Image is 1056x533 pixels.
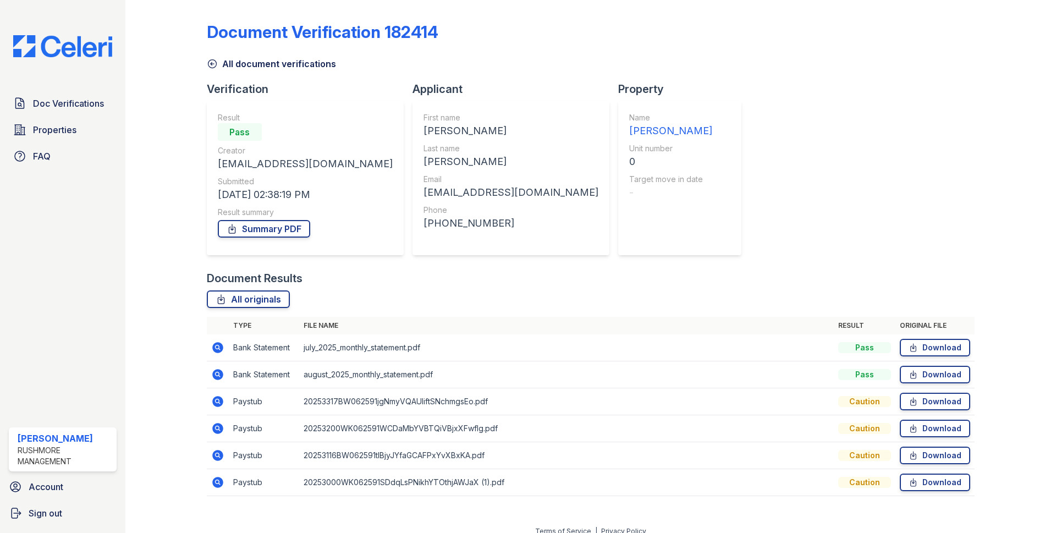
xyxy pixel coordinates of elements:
[9,92,117,114] a: Doc Verifications
[838,342,891,353] div: Pass
[229,415,299,442] td: Paystub
[218,145,393,156] div: Creator
[424,185,598,200] div: [EMAIL_ADDRESS][DOMAIN_NAME]
[4,476,121,498] a: Account
[18,445,112,467] div: Rushmore Management
[424,154,598,169] div: [PERSON_NAME]
[207,57,336,70] a: All document verifications
[207,22,438,42] div: Document Verification 182414
[207,290,290,308] a: All originals
[9,145,117,167] a: FAQ
[424,112,598,123] div: First name
[9,119,117,141] a: Properties
[18,432,112,445] div: [PERSON_NAME]
[838,423,891,434] div: Caution
[838,396,891,407] div: Caution
[4,502,121,524] a: Sign out
[629,123,712,139] div: [PERSON_NAME]
[900,393,970,410] a: Download
[838,450,891,461] div: Caution
[218,176,393,187] div: Submitted
[900,447,970,464] a: Download
[424,123,598,139] div: [PERSON_NAME]
[229,469,299,496] td: Paystub
[218,207,393,218] div: Result summary
[424,205,598,216] div: Phone
[838,369,891,380] div: Pass
[900,420,970,437] a: Download
[299,442,834,469] td: 20253116BW062591tlBjyJYfaGCAFPxYvXBxKA.pdf
[413,81,618,97] div: Applicant
[838,477,891,488] div: Caution
[207,271,302,286] div: Document Results
[207,81,413,97] div: Verification
[629,185,712,200] div: -
[33,97,104,110] span: Doc Verifications
[629,112,712,139] a: Name [PERSON_NAME]
[218,187,393,202] div: [DATE] 02:38:19 PM
[218,156,393,172] div: [EMAIL_ADDRESS][DOMAIN_NAME]
[299,415,834,442] td: 20253200WK062591WCDaMbYVBTQiVBjxXFwfIg.pdf
[229,361,299,388] td: Bank Statement
[29,480,63,493] span: Account
[33,150,51,163] span: FAQ
[424,143,598,154] div: Last name
[629,112,712,123] div: Name
[834,317,895,334] th: Result
[299,361,834,388] td: august_2025_monthly_statement.pdf
[629,174,712,185] div: Target move in date
[229,317,299,334] th: Type
[900,366,970,383] a: Download
[618,81,750,97] div: Property
[299,469,834,496] td: 20253000WK062591SDdqLsPNikhYTOthjAWJaX (1).pdf
[29,507,62,520] span: Sign out
[229,334,299,361] td: Bank Statement
[900,474,970,491] a: Download
[299,334,834,361] td: july_2025_monthly_statement.pdf
[900,339,970,356] a: Download
[229,388,299,415] td: Paystub
[218,123,262,141] div: Pass
[629,154,712,169] div: 0
[33,123,76,136] span: Properties
[424,174,598,185] div: Email
[218,220,310,238] a: Summary PDF
[895,317,975,334] th: Original file
[424,216,598,231] div: [PHONE_NUMBER]
[218,112,393,123] div: Result
[299,388,834,415] td: 20253317BW062591jgNmyVQAUIiftSNchmgsEo.pdf
[299,317,834,334] th: File name
[629,143,712,154] div: Unit number
[229,442,299,469] td: Paystub
[4,35,121,57] img: CE_Logo_Blue-a8612792a0a2168367f1c8372b55b34899dd931a85d93a1a3d3e32e68fde9ad4.png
